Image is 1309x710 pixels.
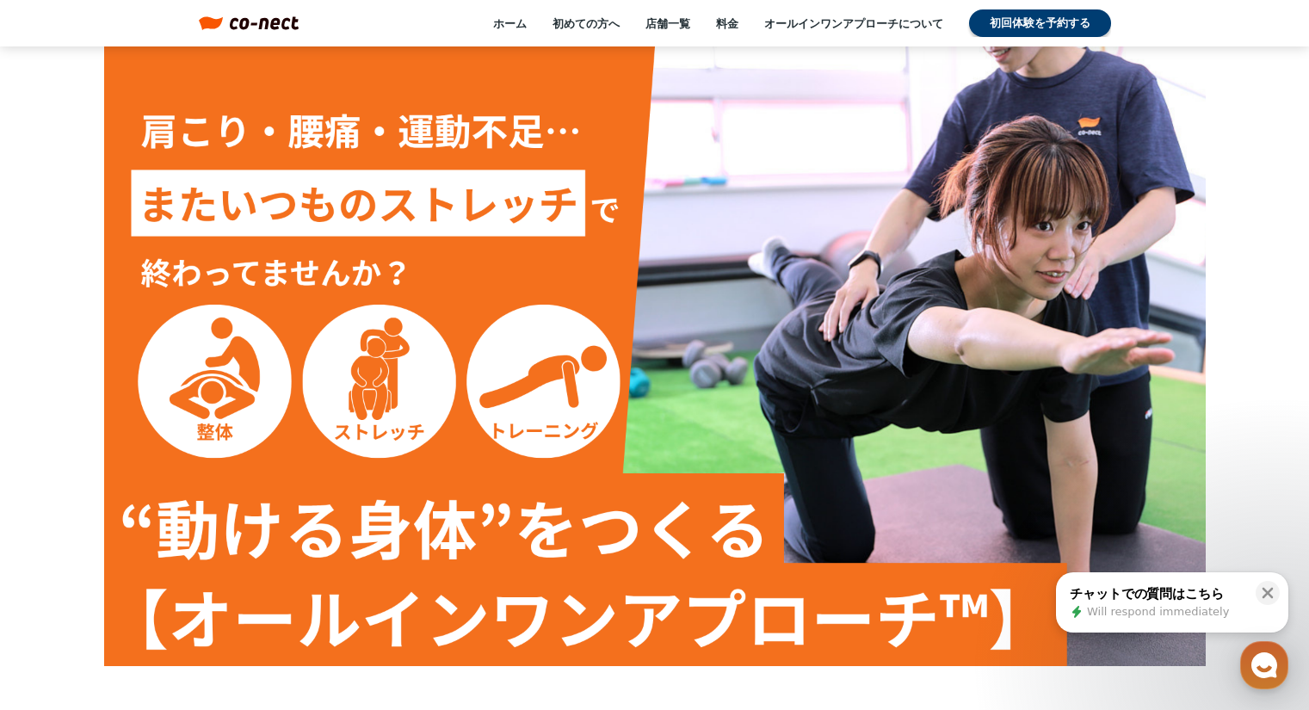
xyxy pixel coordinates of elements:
a: オールインワンアプローチについて [764,15,943,31]
a: 店舗一覧 [645,15,690,31]
a: 初めての方へ [553,15,620,31]
a: 料金 [716,15,738,31]
a: 初回体験を予約する [969,9,1111,37]
a: ホーム [493,15,527,31]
